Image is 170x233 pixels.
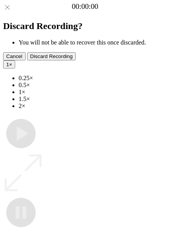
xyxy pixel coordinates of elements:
[19,103,167,110] li: 2×
[3,52,26,60] button: Cancel
[27,52,76,60] button: Discard Recording
[19,96,167,103] li: 1.5×
[19,89,167,96] li: 1×
[3,60,15,69] button: 1×
[19,82,167,89] li: 0.5×
[72,2,98,11] a: 00:00:00
[6,62,9,67] span: 1
[19,39,167,46] li: You will not be able to recover this once discarded.
[3,21,167,31] h2: Discard Recording?
[19,75,167,82] li: 0.25×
